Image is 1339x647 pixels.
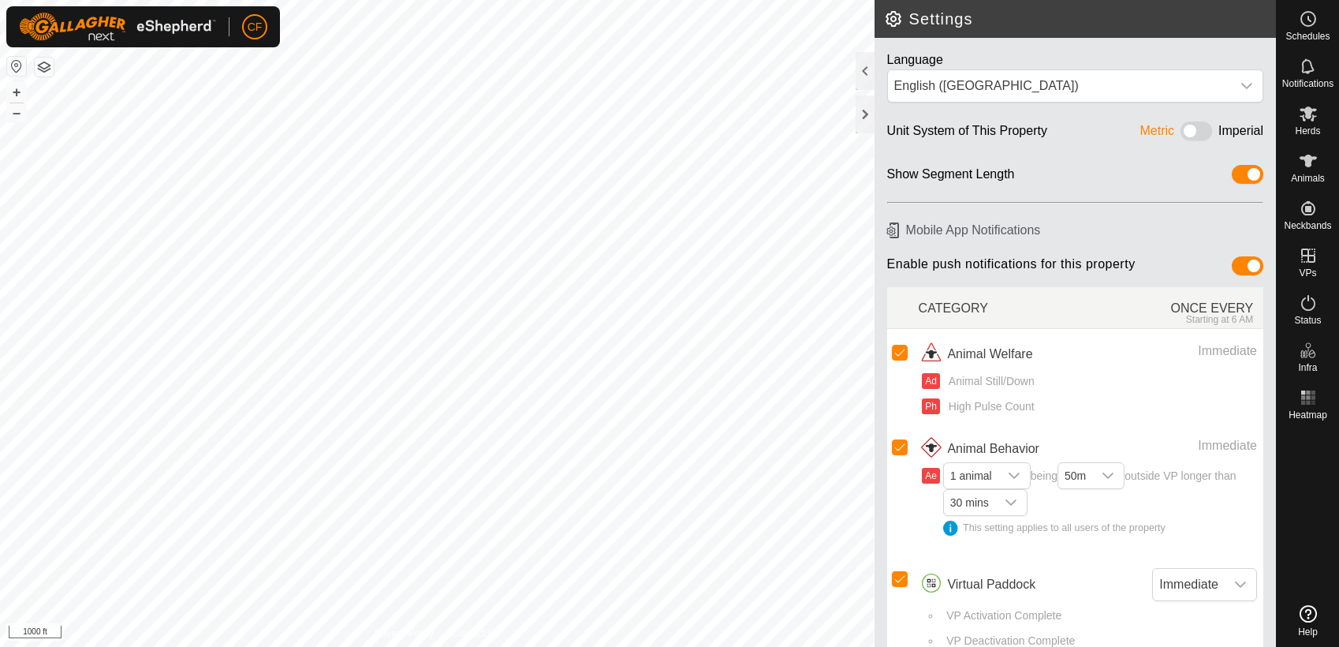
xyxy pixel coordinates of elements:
span: CF [248,19,263,36]
span: Schedules [1285,32,1330,41]
div: dropdown trigger [995,490,1027,515]
button: Map Layers [35,58,54,77]
button: Ph [922,398,939,414]
h2: Settings [884,9,1276,28]
a: Contact Us [453,626,499,641]
span: 30 mins [944,490,995,515]
span: Enable push notifications for this property [887,256,1136,281]
div: dropdown trigger [1225,569,1256,600]
div: dropdown trigger [1231,70,1263,102]
a: Help [1277,599,1339,643]
button: Reset Map [7,57,26,76]
h6: Mobile App Notifications [881,216,1270,244]
img: animal welfare icon [919,342,944,367]
div: Language [887,50,1263,69]
span: Heatmap [1289,410,1327,420]
a: Privacy Policy [375,626,434,641]
span: Help [1298,627,1318,637]
span: Animals [1291,174,1325,183]
div: English ([GEOGRAPHIC_DATA]) [894,77,1225,95]
span: English (US) [888,70,1231,102]
span: Animal Still/Down [943,373,1035,390]
button: Ad [922,373,939,389]
span: 50m [1058,463,1092,488]
button: – [7,103,26,122]
span: Infra [1298,363,1317,372]
span: Notifications [1282,79,1333,88]
span: Herds [1295,126,1320,136]
span: High Pulse Count [943,398,1035,415]
span: VP Activation Complete [941,608,1061,624]
div: Immediate [1116,436,1257,455]
div: Unit System of This Property [887,122,1047,146]
span: Status [1294,316,1321,325]
img: Gallagher Logo [19,13,216,41]
div: This setting applies to all users of the property [943,521,1257,536]
div: Metric [1140,122,1175,146]
div: dropdown trigger [1092,463,1124,488]
div: Starting at 6 AM [1091,314,1253,325]
button: Ae [922,468,939,484]
span: Animal Welfare [947,345,1032,364]
span: Animal Behavior [947,439,1039,458]
span: Virtual Paddock [947,575,1035,594]
button: + [7,83,26,102]
div: ONCE EVERY [1091,290,1263,325]
img: virtual paddocks icon [919,572,944,597]
div: Imperial [1218,122,1263,146]
span: VPs [1299,268,1316,278]
span: Immediate [1153,569,1225,600]
span: being outside VP longer than [943,469,1257,536]
div: Immediate [1116,342,1257,361]
div: dropdown trigger [998,463,1030,488]
div: CATEGORY [919,290,1091,325]
span: 1 animal [944,463,998,488]
span: Neckbands [1284,221,1331,230]
div: Show Segment Length [887,165,1015,189]
img: animal behavior icon [919,436,944,462]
